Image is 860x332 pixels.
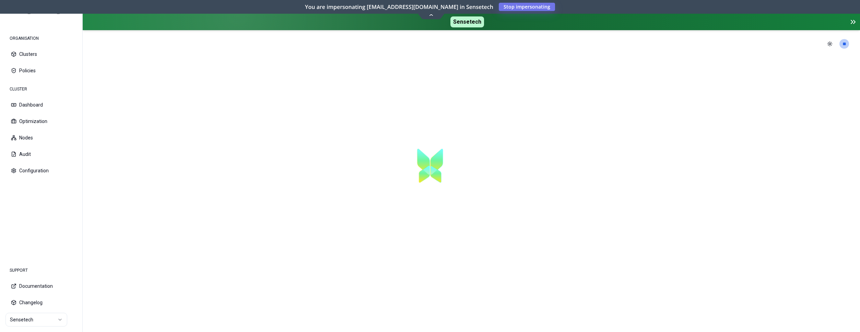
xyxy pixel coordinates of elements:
button: Documentation [5,279,77,294]
button: Optimization [5,114,77,129]
button: Configuration [5,163,77,178]
button: Nodes [5,130,77,145]
div: SUPPORT [5,263,77,277]
button: Policies [5,63,77,78]
span: Sensetech [450,16,484,27]
button: Dashboard [5,97,77,112]
div: ORGANISATION [5,32,77,45]
button: Audit [5,147,77,162]
div: CLUSTER [5,82,77,96]
button: Clusters [5,47,77,62]
button: Changelog [5,295,77,310]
